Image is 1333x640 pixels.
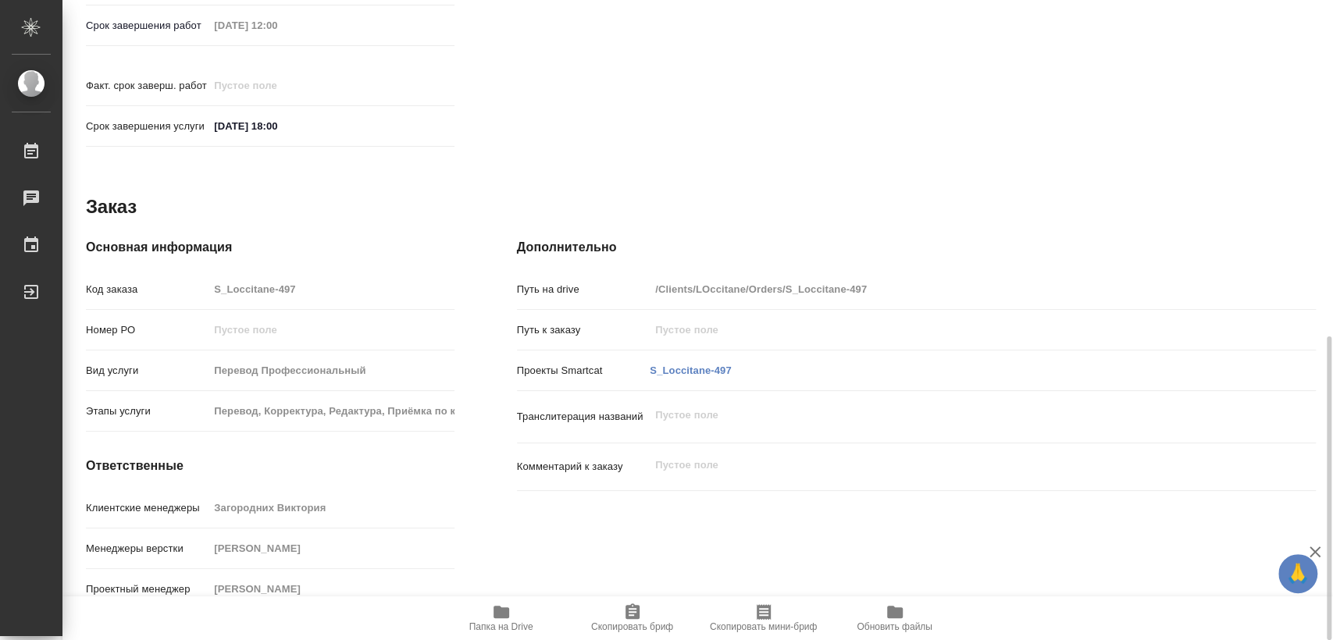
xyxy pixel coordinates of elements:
[86,581,209,597] p: Проектный менеджер
[517,322,650,338] p: Путь к заказу
[86,282,209,297] p: Код заказа
[829,596,961,640] button: Обновить файлы
[86,363,209,379] p: Вид услуги
[86,322,209,338] p: Номер РО
[86,500,209,516] p: Клиентские менеджеры
[209,496,454,519] input: Пустое поле
[1278,554,1317,593] button: 🙏
[209,400,454,422] input: Пустое поле
[86,404,209,419] p: Этапы услуги
[209,74,345,97] input: Пустое поле
[86,541,209,556] p: Менеджеры верстки
[86,18,209,34] p: Срок завершения работ
[469,621,533,632] span: Папка на Drive
[517,238,1316,257] h4: Дополнительно
[591,621,673,632] span: Скопировать бриф
[209,537,454,560] input: Пустое поле
[517,282,650,297] p: Путь на drive
[209,318,454,341] input: Пустое поле
[1285,557,1311,590] span: 🙏
[650,318,1249,341] input: Пустое поле
[86,119,209,134] p: Срок завершения услуги
[567,596,698,640] button: Скопировать бриф
[209,578,454,600] input: Пустое поле
[86,238,454,257] h4: Основная информация
[209,359,454,382] input: Пустое поле
[209,115,345,137] input: ✎ Введи что-нибудь
[517,409,650,425] p: Транслитерация названий
[517,363,650,379] p: Проекты Smartcat
[698,596,829,640] button: Скопировать мини-бриф
[857,621,932,632] span: Обновить файлы
[710,621,817,632] span: Скопировать мини-бриф
[86,457,454,475] h4: Ответственные
[650,278,1249,300] input: Пустое поле
[209,278,454,300] input: Пустое поле
[209,14,345,37] input: Пустое поле
[436,596,567,640] button: Папка на Drive
[650,364,731,376] a: S_Loccitane-497
[86,78,209,94] p: Факт. срок заверш. работ
[86,194,137,219] h2: Заказ
[517,459,650,475] p: Комментарий к заказу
